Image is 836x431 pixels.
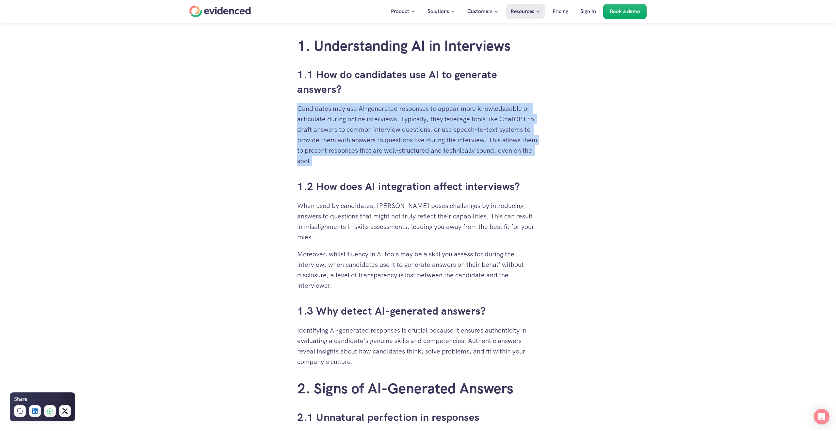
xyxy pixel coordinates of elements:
a: Sign In [575,4,601,19]
a: 2. Signs of AI-Generated Answers [297,379,513,398]
p: When used by candidates, [PERSON_NAME] poses challenges by introducing answers to questions that ... [297,200,539,242]
p: Resources [511,7,534,16]
a: Home [189,6,251,17]
a: 1.2 How does AI integration affect interviews? [297,180,520,193]
a: 2.1 Unnatural perfection in responses [297,410,479,424]
p: Customers [467,7,492,16]
p: Pricing [553,7,568,16]
a: Book a demo [603,4,647,19]
p: Product [391,7,409,16]
div: Open Intercom Messenger [814,409,829,424]
a: 1.3 Why detect AI-generated answers? [297,304,486,318]
p: Moreover, whilst fluency in AI tools may be a skill you assess for during the interview, when can... [297,249,539,291]
a: Pricing [548,4,573,19]
p: Solutions [427,7,449,16]
p: Book a demo [610,7,640,16]
p: Candidates may use AI-generated responses to appear more knowledgeable or articulate during onlin... [297,103,539,166]
a: 1.1 How do candidates use AI to generate answers? [297,68,500,96]
p: Sign In [580,7,596,16]
h6: Share [14,395,27,404]
p: Identifying AI-generated responses is crucial because it ensures authenticity in evaluating a can... [297,325,539,367]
